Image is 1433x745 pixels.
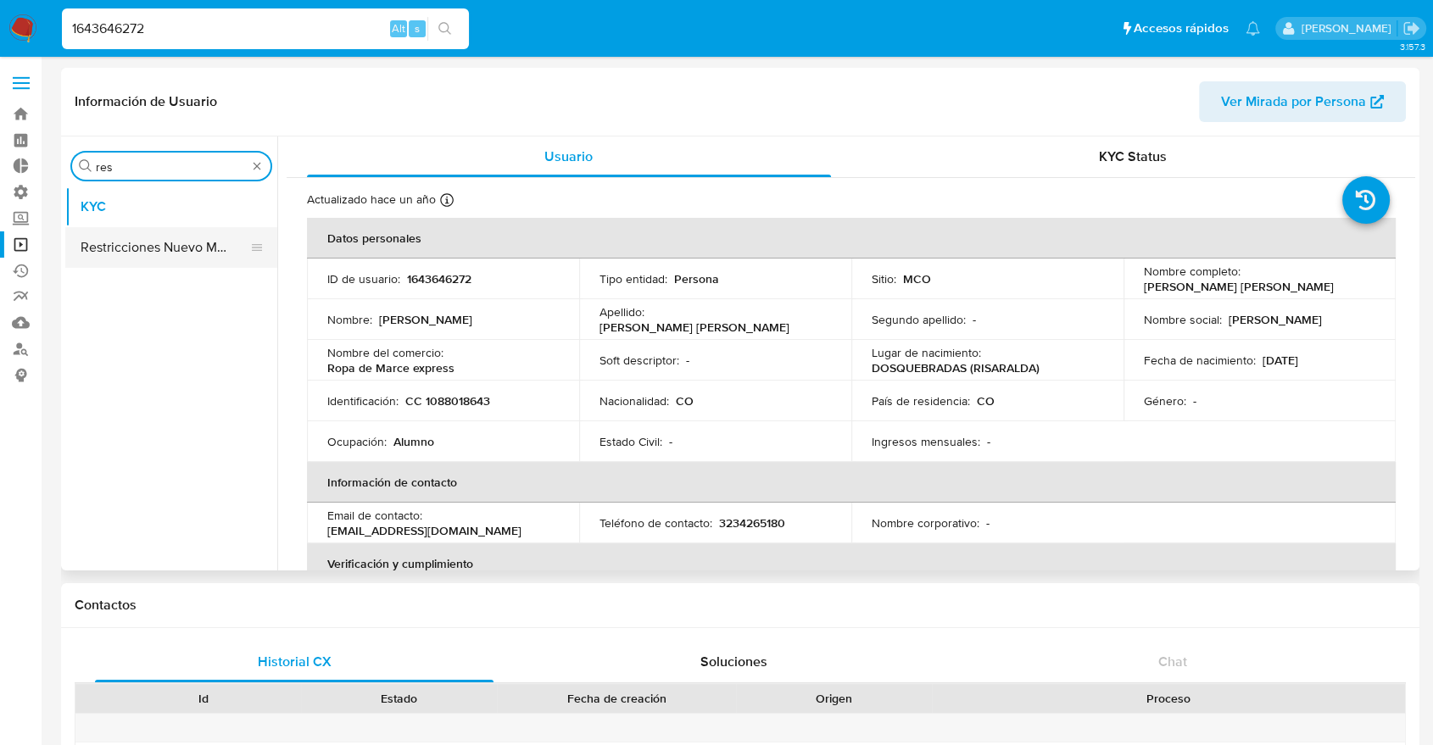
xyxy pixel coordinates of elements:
[65,186,277,227] button: KYC
[327,345,443,360] p: Nombre del comercio :
[872,393,970,409] p: País de residencia :
[1199,81,1406,122] button: Ver Mirada por Persona
[669,434,672,449] p: -
[1134,19,1229,37] span: Accesos rápidos
[327,434,387,449] p: Ocupación :
[872,515,979,531] p: Nombre corporativo :
[407,271,471,286] p: 1643646272
[599,515,712,531] p: Teléfono de contacto :
[392,20,405,36] span: Alt
[686,353,689,368] p: -
[307,543,1396,584] th: Verificación y cumplimiento
[1229,312,1322,327] p: [PERSON_NAME]
[415,20,420,36] span: s
[1144,312,1222,327] p: Nombre social :
[258,652,332,671] span: Historial CX
[79,159,92,173] button: Buscar
[872,360,1040,375] p: DOSQUEBRADAS (RISARALDA)
[544,147,593,166] span: Usuario
[313,690,485,707] div: Estado
[327,523,521,538] p: [EMAIL_ADDRESS][DOMAIN_NAME]
[1144,393,1186,409] p: Género :
[986,515,990,531] p: -
[405,393,490,409] p: CC 1088018643
[944,690,1393,707] div: Proceso
[599,304,644,320] p: Apellido :
[599,320,789,335] p: [PERSON_NAME] [PERSON_NAME]
[327,360,454,375] p: Ropa de Marce express
[307,462,1396,503] th: Información de contacto
[62,18,469,40] input: Buscar usuario o caso...
[599,393,669,409] p: Nacionalidad :
[327,312,372,327] p: Nombre :
[599,434,662,449] p: Estado Civil :
[973,312,976,327] p: -
[1158,652,1187,671] span: Chat
[599,353,679,368] p: Soft descriptor :
[676,393,694,409] p: CO
[872,271,896,286] p: Sitio :
[1099,147,1167,166] span: KYC Status
[872,345,981,360] p: Lugar de nacimiento :
[250,159,264,173] button: Borrar
[977,393,995,409] p: CO
[872,434,980,449] p: Ingresos mensuales :
[599,271,667,286] p: Tipo entidad :
[427,17,462,41] button: search-icon
[872,312,966,327] p: Segundo apellido :
[327,271,400,286] p: ID de usuario :
[75,93,217,110] h1: Información de Usuario
[987,434,990,449] p: -
[719,515,785,531] p: 3234265180
[509,690,724,707] div: Fecha de creación
[327,508,422,523] p: Email de contacto :
[1144,264,1241,279] p: Nombre completo :
[1301,20,1397,36] p: juan.tosini@mercadolibre.com
[700,652,767,671] span: Soluciones
[1144,279,1334,294] p: [PERSON_NAME] [PERSON_NAME]
[1221,81,1366,122] span: Ver Mirada por Persona
[307,192,436,208] p: Actualizado hace un año
[327,393,399,409] p: Identificación :
[307,218,1396,259] th: Datos personales
[65,227,264,268] button: Restricciones Nuevo Mundo
[1144,353,1256,368] p: Fecha de nacimiento :
[1246,21,1260,36] a: Notificaciones
[1263,353,1298,368] p: [DATE]
[903,271,931,286] p: MCO
[96,159,247,175] input: Buscar
[393,434,434,449] p: Alumno
[379,312,472,327] p: [PERSON_NAME]
[1402,19,1420,37] a: Salir
[75,597,1406,614] h1: Contactos
[674,271,719,286] p: Persona
[117,690,289,707] div: Id
[748,690,920,707] div: Origen
[1193,393,1196,409] p: -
